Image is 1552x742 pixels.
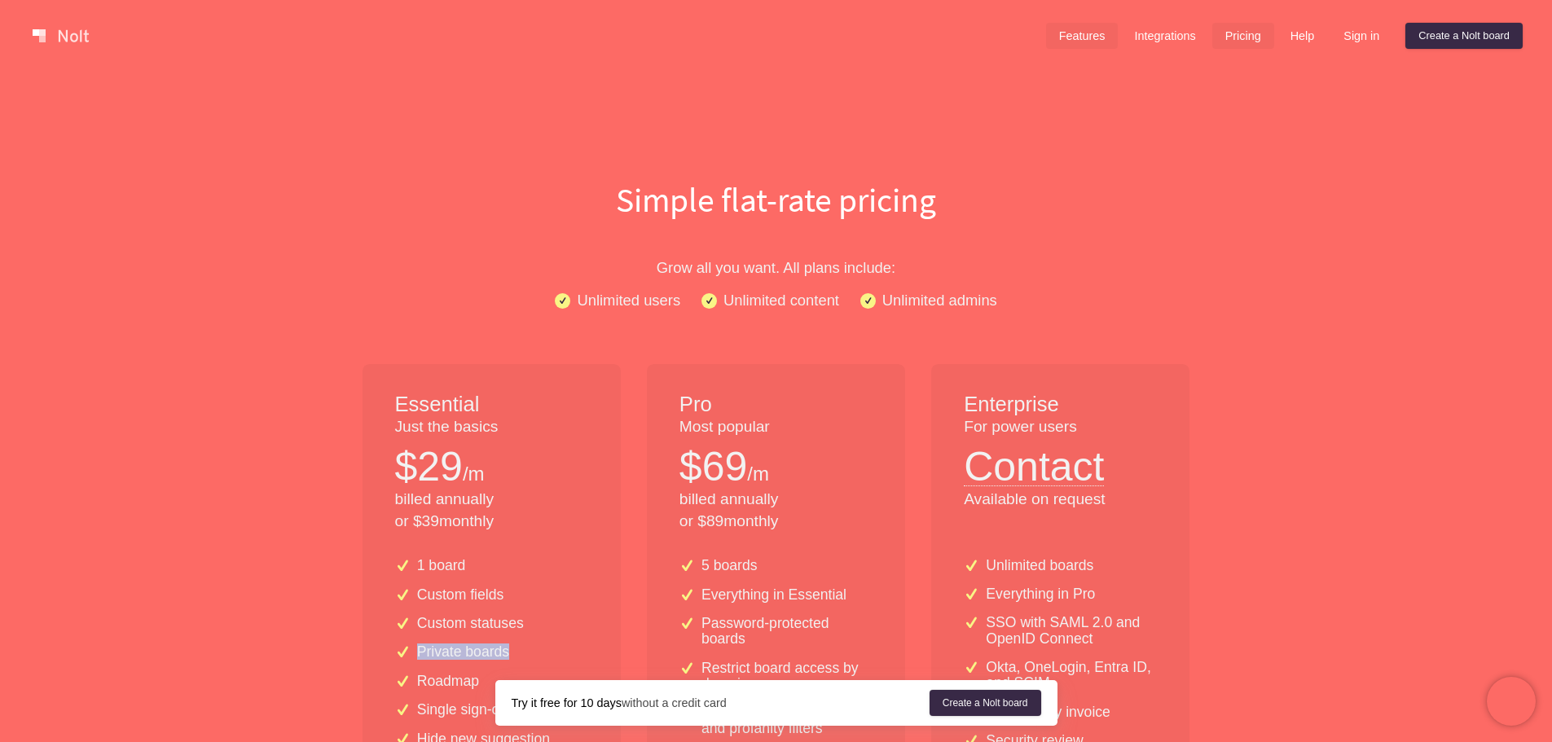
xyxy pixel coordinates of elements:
p: 5 boards [701,558,757,573]
p: billed annually or $ 39 monthly [395,489,588,533]
p: Everything in Pro [986,586,1095,602]
a: Features [1046,23,1119,49]
p: Unlimited boards [986,558,1093,573]
p: Everything in Essential [701,587,846,603]
a: Help [1277,23,1328,49]
p: Unlimited content [723,288,839,312]
p: Custom statuses [417,616,524,631]
p: Custom fields [417,587,504,603]
p: billed annually or $ 89 monthly [679,489,873,533]
div: without a credit card [512,695,930,711]
p: 1 board [417,558,466,573]
p: Roadmap [417,674,479,689]
p: Private boards [417,644,509,660]
iframe: Chatra live chat [1487,677,1536,726]
p: Unlimited admins [882,288,997,312]
a: Integrations [1121,23,1208,49]
p: For power users [964,416,1157,438]
p: Password-protected boards [701,616,873,648]
a: Pricing [1212,23,1274,49]
p: $ 69 [679,438,747,495]
h1: Enterprise [964,390,1157,419]
p: Grow all you want. All plans include: [255,256,1298,279]
h1: Pro [679,390,873,419]
p: /m [747,460,769,488]
p: Restrict board access by domain [701,661,873,692]
a: Create a Nolt board [930,690,1041,716]
p: Most popular [679,416,873,438]
h1: Simple flat-rate pricing [255,176,1298,223]
strong: Try it free for 10 days [512,696,622,709]
p: Just the basics [395,416,588,438]
p: /m [463,460,485,488]
p: SSO with SAML 2.0 and OpenID Connect [986,615,1157,647]
h1: Essential [395,390,588,419]
p: Okta, OneLogin, Entra ID, and SCIM [986,660,1157,692]
button: Contact [964,438,1104,486]
p: Unlimited users [577,288,680,312]
p: Available on request [964,489,1157,511]
p: $ 29 [395,438,463,495]
a: Create a Nolt board [1405,23,1523,49]
a: Sign in [1330,23,1392,49]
